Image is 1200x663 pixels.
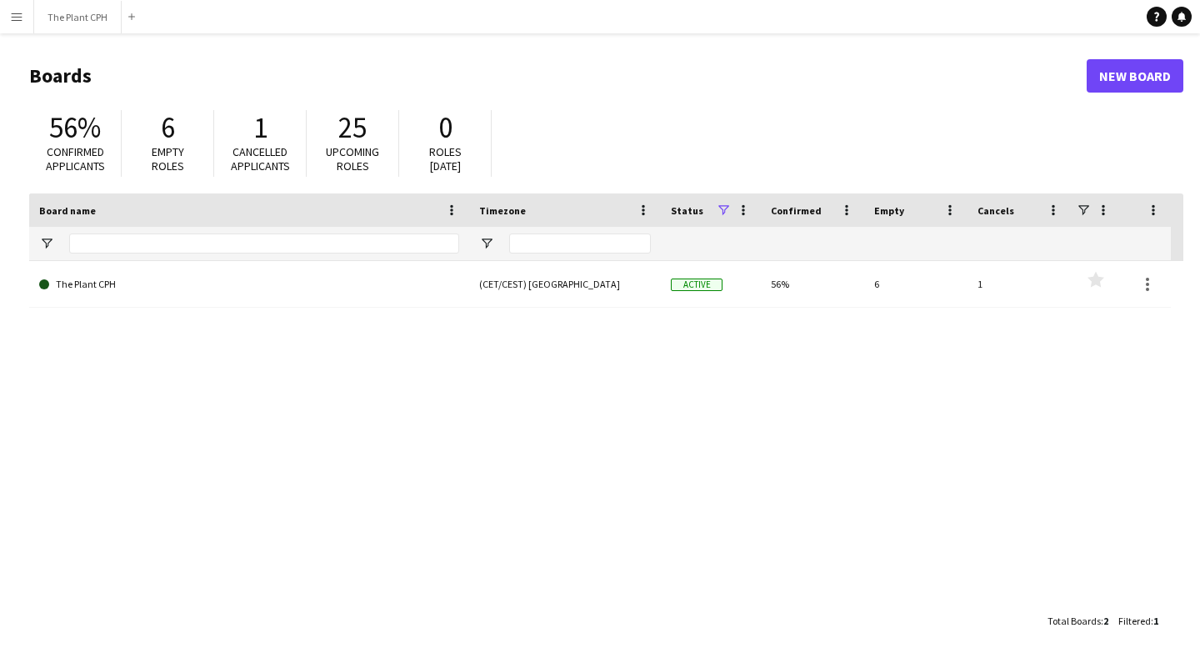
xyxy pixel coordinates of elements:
[977,204,1014,217] span: Cancels
[479,204,526,217] span: Timezone
[967,261,1071,307] div: 1
[671,204,703,217] span: Status
[39,236,54,251] button: Open Filter Menu
[1118,605,1158,637] div: :
[69,234,459,254] input: Board name Filter Input
[338,109,367,146] span: 25
[231,144,290,173] span: Cancelled applicants
[253,109,267,146] span: 1
[1047,605,1108,637] div: :
[429,144,462,173] span: Roles [DATE]
[152,144,184,173] span: Empty roles
[34,1,122,33] button: The Plant CPH
[46,144,105,173] span: Confirmed applicants
[161,109,175,146] span: 6
[671,279,722,291] span: Active
[49,109,101,146] span: 56%
[771,204,822,217] span: Confirmed
[1047,615,1101,627] span: Total Boards
[761,261,864,307] div: 56%
[479,236,494,251] button: Open Filter Menu
[29,63,1087,88] h1: Boards
[874,204,904,217] span: Empty
[1118,615,1151,627] span: Filtered
[1087,59,1183,93] a: New Board
[1153,615,1158,627] span: 1
[39,261,459,308] a: The Plant CPH
[509,234,651,254] input: Timezone Filter Input
[864,261,967,307] div: 6
[39,204,96,217] span: Board name
[469,261,661,307] div: (CET/CEST) [GEOGRAPHIC_DATA]
[326,144,379,173] span: Upcoming roles
[1103,615,1108,627] span: 2
[438,109,452,146] span: 0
